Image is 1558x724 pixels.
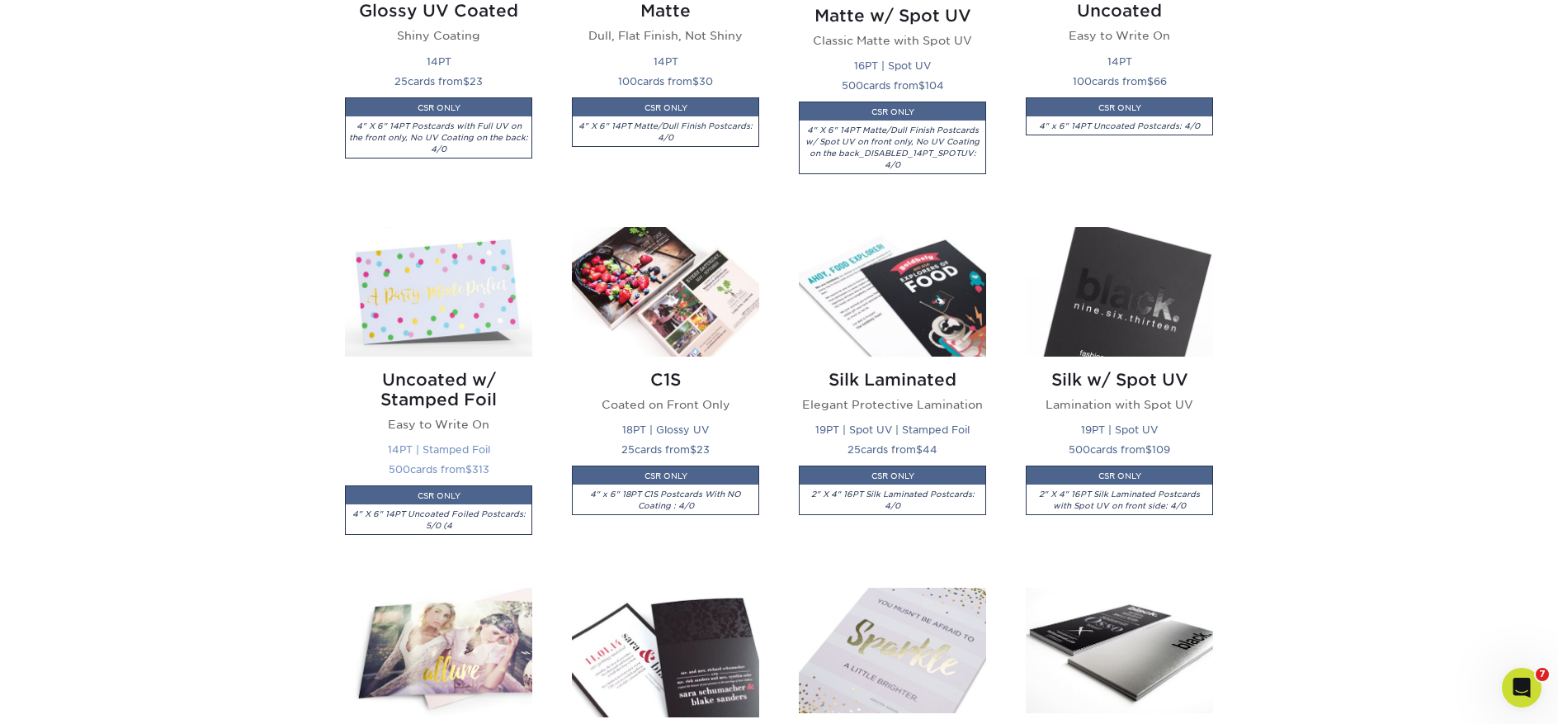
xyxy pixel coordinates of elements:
p: Classic Matte with Spot UV [799,32,986,49]
span: 313 [472,463,489,476]
span: 25 [847,443,861,456]
span: $ [916,443,923,456]
small: cards from [394,75,483,88]
small: 18PT | Glossy UV [622,424,709,436]
small: cards from [842,79,944,92]
h2: Uncoated [1026,1,1213,21]
small: CSR ONLY [644,103,687,112]
small: CSR ONLY [418,491,460,500]
h2: Glossy UV Coated [345,1,532,21]
span: $ [1147,75,1154,88]
h2: C1S [572,370,759,390]
h2: Matte [572,1,759,21]
span: 25 [621,443,635,456]
span: 7 [1536,668,1549,681]
a: Uncoated w/ Stamped Foil Postcards Uncoated w/ Stamped Foil Easy to Write On 14PT | Stamped Foil ... [345,227,532,568]
h2: Silk w/ Spot UV [1026,370,1213,390]
p: Lamination with Spot UV [1026,396,1213,413]
h2: Uncoated w/ Stamped Foil [345,370,532,409]
span: 100 [618,75,637,88]
small: 14PT [654,55,678,68]
p: Coated on Front Only [572,396,759,413]
p: Elegant Protective Lamination [799,396,986,413]
span: 500 [842,79,863,92]
span: 109 [1152,443,1170,456]
small: 14PT [427,55,451,68]
span: 44 [923,443,937,456]
span: 500 [389,463,410,476]
small: 19PT | Spot UV [1081,424,1158,436]
small: cards from [847,443,937,456]
span: 25 [394,75,408,88]
small: 14PT [1107,55,1132,68]
img: Silk Laminated Postcards [799,227,986,357]
h2: Silk Laminated [799,370,986,390]
span: 23 [470,75,483,88]
a: Silk w/ Spot UV Postcards Silk w/ Spot UV Lamination with Spot UV 19PT | Spot UV 500cards from$10... [1026,227,1213,568]
img: Silk w/ Stamped Foil Postcards [345,588,532,717]
small: 19PT | Spot UV | Stamped Foil [815,424,970,436]
span: $ [465,463,472,476]
span: 30 [699,75,713,88]
h2: Matte w/ Spot UV [799,6,986,26]
span: $ [918,79,925,92]
a: C1S Postcards C1S Coated on Front Only 18PT | Glossy UV 25cards from$23CSR ONLY4" x 6" 18PT C1S P... [572,227,759,568]
span: $ [1145,443,1152,456]
i: 2" X 4" 16PT Silk Laminated Postcards with Spot UV on front side: 4/0 [1039,490,1200,510]
small: CSR ONLY [644,471,687,480]
small: cards from [621,443,710,456]
i: 4" x 6" 14PT Uncoated Postcards: 4/0 [1039,121,1200,130]
a: Silk Laminated Postcards Silk Laminated Elegant Protective Lamination 19PT | Spot UV | Stamped Fo... [799,227,986,568]
small: cards from [389,463,489,476]
iframe: Intercom live chat [1502,668,1541,707]
span: 66 [1154,75,1167,88]
i: 4" X 6" 14PT Postcards with Full UV on the front only, No UV Coating on the back: 4/0 [349,121,528,154]
p: Dull, Flat Finish, Not Shiny [572,27,759,44]
p: Shiny Coating [345,27,532,44]
small: 16PT | Spot UV [854,59,931,72]
small: CSR ONLY [1098,471,1141,480]
i: 4" x 6" 18PT C1S Postcards With NO Coating : 4/0 [590,490,741,510]
i: 4" X 6" 14PT Matte/Dull Finish Postcards w/ Spot UV on front only, No UV Coating on the back_DISA... [805,125,980,169]
small: cards from [618,75,713,88]
small: CSR ONLY [1098,103,1141,112]
img: Uncoated w/ Stamped Foil Postcards [345,227,532,357]
span: $ [692,75,699,88]
small: CSR ONLY [871,107,914,116]
img: Inline Foil w/ Glossy UV Postcards [1026,588,1213,712]
span: 23 [696,443,710,456]
small: cards from [1073,75,1167,88]
span: $ [690,443,696,456]
p: Easy to Write On [1026,27,1213,44]
small: 14PT | Stamped Foil [388,443,490,456]
img: Inline Foil Postcards [799,588,986,712]
span: 100 [1073,75,1092,88]
span: $ [463,75,470,88]
small: CSR ONLY [871,471,914,480]
img: Spot UV Postcards [572,588,759,717]
span: 500 [1069,443,1090,456]
p: Easy to Write On [345,416,532,433]
img: C1S Postcards [572,227,759,357]
i: 2" X 4" 16PT Silk Laminated Postcards: 4/0 [811,490,975,510]
i: 4" X 6" 14PT Uncoated Foiled Postcards: 5/0 (4 [352,509,526,530]
span: 104 [925,79,944,92]
small: CSR ONLY [418,103,460,112]
i: 4" X 6" 14PT Matte/Dull Finish Postcards: 4/0 [578,121,753,142]
small: cards from [1069,443,1170,456]
img: Silk w/ Spot UV Postcards [1026,227,1213,357]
